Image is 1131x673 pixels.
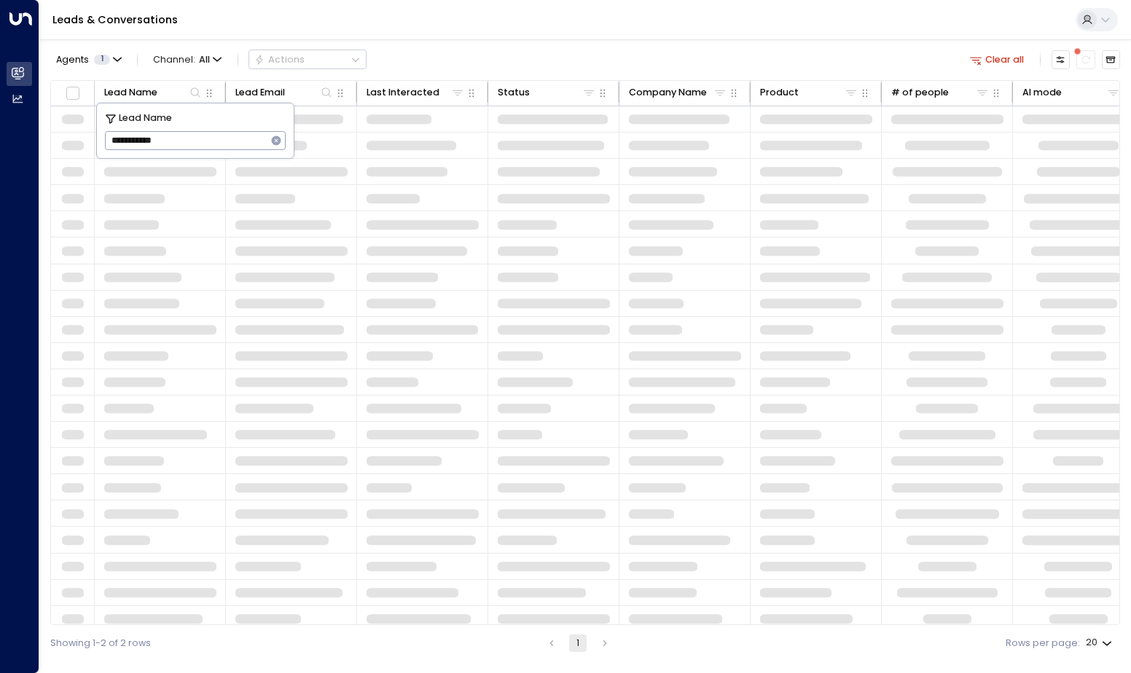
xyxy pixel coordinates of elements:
[367,84,439,101] div: Last Interacted
[1052,50,1070,68] button: Customize
[965,50,1030,68] button: Clear all
[1006,637,1080,650] label: Rows per page:
[1086,633,1115,653] div: 20
[542,634,615,652] nav: pagination navigation
[94,55,110,65] span: 1
[119,111,172,125] span: Lead Name
[104,84,203,101] div: Lead Name
[148,50,227,68] button: Channel:All
[1076,50,1095,68] span: There are new threads available. Refresh the grid to view the latest updates.
[148,50,227,68] span: Channel:
[760,84,799,101] div: Product
[891,84,990,101] div: # of people
[629,84,728,101] div: Company Name
[52,12,178,27] a: Leads & Conversations
[498,84,597,101] div: Status
[199,55,210,65] span: All
[254,54,305,66] div: Actions
[235,84,334,101] div: Lead Email
[1022,84,1062,101] div: AI mode
[498,84,530,101] div: Status
[367,84,466,101] div: Last Interacted
[569,634,587,652] button: page 1
[891,84,949,101] div: # of people
[629,84,707,101] div: Company Name
[50,50,126,68] button: Agents1
[104,84,157,101] div: Lead Name
[1022,84,1122,101] div: AI mode
[248,50,367,69] div: Button group with a nested menu
[50,637,151,650] div: Showing 1-2 of 2 rows
[56,55,89,65] span: Agents
[235,84,285,101] div: Lead Email
[760,84,859,101] div: Product
[1102,50,1120,68] button: Archived Leads
[248,50,367,69] button: Actions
